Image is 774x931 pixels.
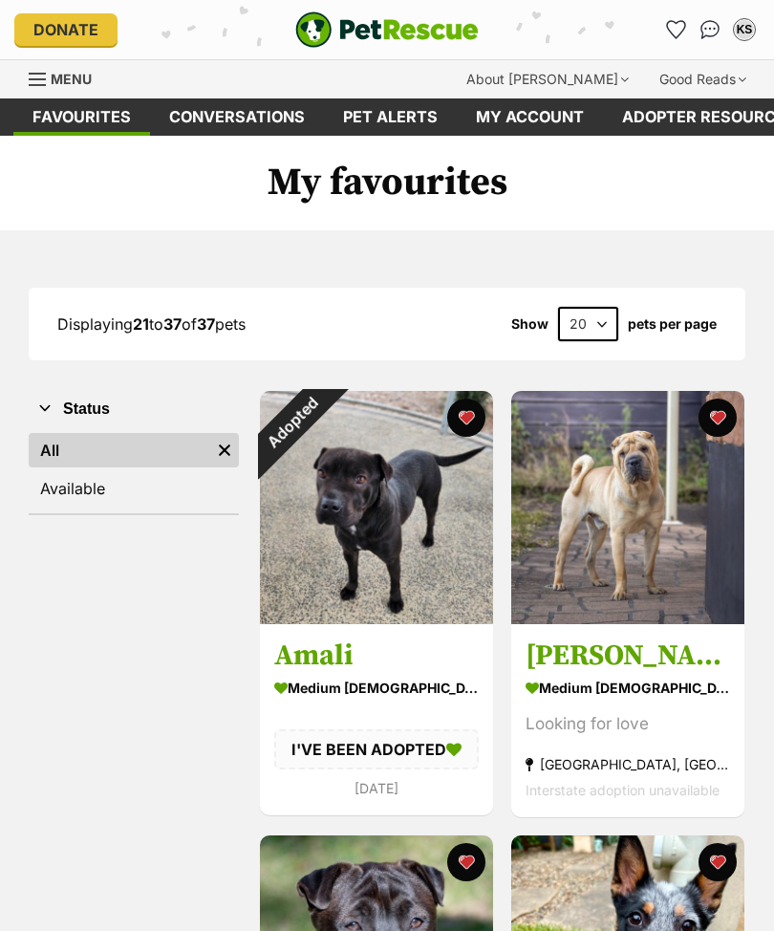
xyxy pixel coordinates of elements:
[274,638,479,674] h3: Amali
[735,20,754,39] div: KS
[210,433,239,467] a: Remove filter
[526,782,720,798] span: Interstate adoption unavailable
[695,14,725,45] a: Conversations
[197,314,215,334] strong: 37
[274,729,479,769] div: I'VE BEEN ADOPTED
[628,316,717,332] label: pets per page
[163,314,182,334] strong: 37
[447,843,485,881] button: favourite
[729,14,760,45] button: My account
[526,711,730,737] div: Looking for love
[150,98,324,136] a: conversations
[457,98,603,136] a: My account
[660,14,760,45] ul: Account quick links
[274,674,479,702] div: medium [DEMOGRAPHIC_DATA] Dog
[447,399,485,437] button: favourite
[260,623,493,815] a: Amali medium [DEMOGRAPHIC_DATA] Dog I'VE BEEN ADOPTED [DATE] favourite
[274,776,479,802] div: [DATE]
[511,316,548,332] span: Show
[133,314,149,334] strong: 21
[260,391,493,624] img: Amali
[526,638,730,674] h3: [PERSON_NAME]
[698,843,736,881] button: favourite
[511,391,744,624] img: Frankie
[29,433,210,467] a: All
[511,623,744,817] a: [PERSON_NAME] medium [DEMOGRAPHIC_DATA] Dog Looking for love [GEOGRAPHIC_DATA], [GEOGRAPHIC_DATA]...
[51,71,92,87] span: Menu
[660,14,691,45] a: Favourites
[698,399,736,437] button: favourite
[324,98,457,136] a: Pet alerts
[453,60,642,98] div: About [PERSON_NAME]
[14,13,118,46] a: Donate
[57,314,246,334] span: Displaying to of pets
[29,397,239,422] button: Status
[700,20,720,39] img: chat-41dd97257d64d25036548639549fe6c8038ab92f7586957e7f3b1b290dea8141.svg
[646,60,760,98] div: Good Reads
[29,471,239,506] a: Available
[235,366,349,480] div: Adopted
[260,609,493,628] a: Adopted
[295,11,479,48] a: PetRescue
[29,60,105,95] a: Menu
[295,11,479,48] img: logo-e224e6f780fb5917bec1dbf3a21bbac754714ae5b6737aabdf751b685950b380.svg
[13,98,150,136] a: Favourites
[526,751,730,777] div: [GEOGRAPHIC_DATA], [GEOGRAPHIC_DATA]
[29,429,239,513] div: Status
[526,674,730,702] div: medium [DEMOGRAPHIC_DATA] Dog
